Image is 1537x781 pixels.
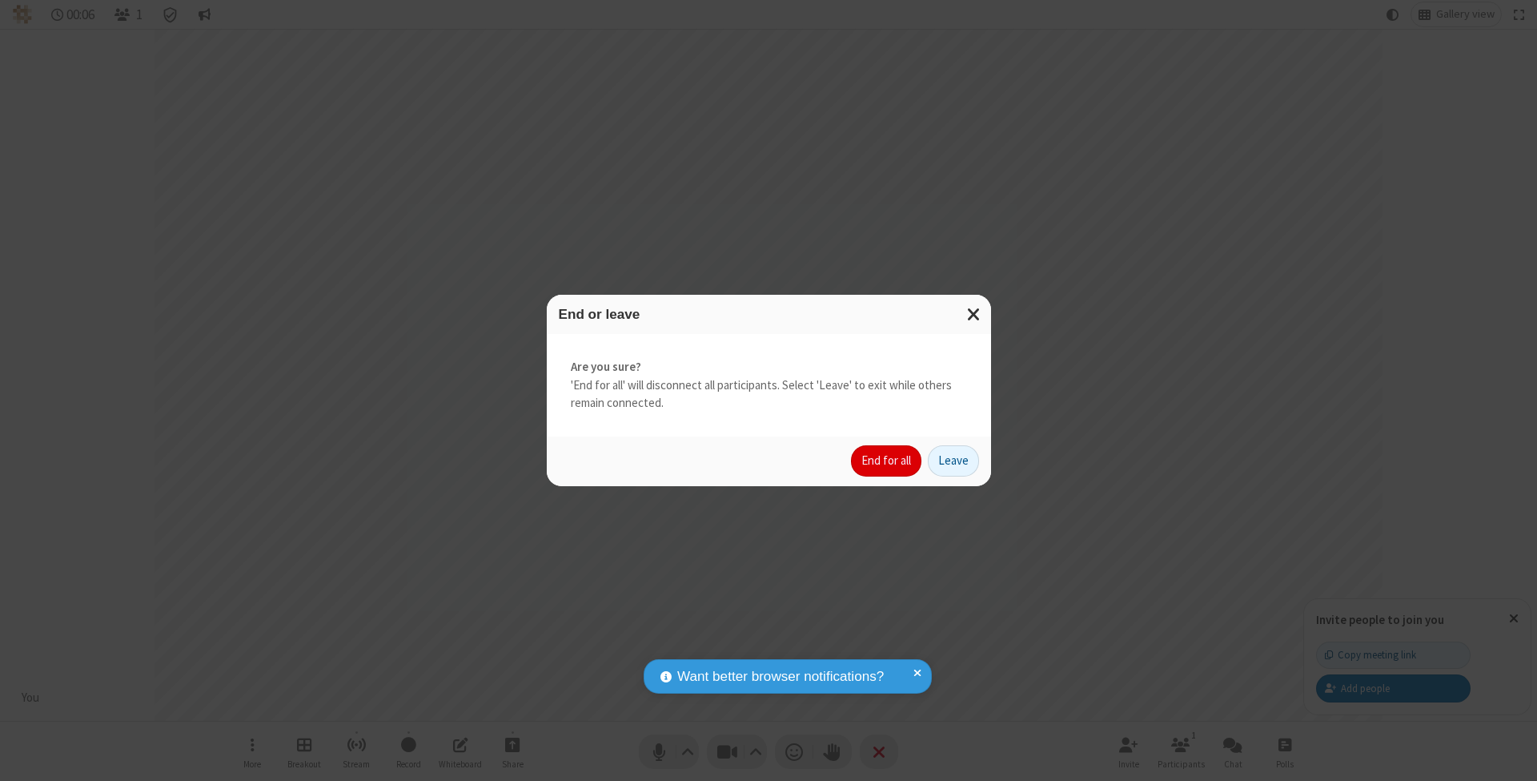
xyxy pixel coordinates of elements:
button: Leave [928,445,979,477]
strong: Are you sure? [571,358,967,376]
div: 'End for all' will disconnect all participants. Select 'Leave' to exit while others remain connec... [547,334,991,437]
h3: End or leave [559,307,979,322]
span: Want better browser notifications? [677,666,884,687]
button: End for all [851,445,921,477]
button: Close modal [957,295,991,334]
